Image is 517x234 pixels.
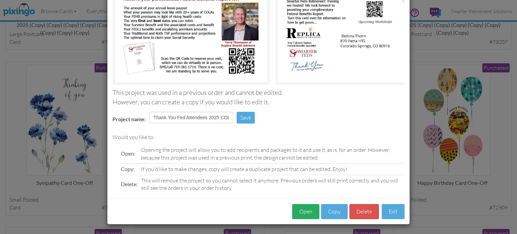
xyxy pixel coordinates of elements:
[237,112,255,124] button: Save
[139,175,405,194] td: This will remove the project so you cannot select it anymore. Previous orders will still print co...
[382,204,405,219] button: Exit
[292,204,319,219] button: Open
[149,112,233,123] input: Enter project name
[121,166,135,172] span: Copy:
[139,163,405,175] td: If you'd like to make changes, copy will create a duplicate project that can be edited. Enjoy!
[121,181,138,187] span: Delete:
[112,115,146,123] label: Project name:
[112,88,405,97] div: This project was used in a previous order and cannot be edited.
[321,204,348,219] button: Copy
[139,144,405,163] td: Opening the project will allow you to add recipients and packages to it and use it, as is, for an...
[121,150,135,157] span: Open:
[112,133,405,141] div: Would you like to:
[349,204,379,219] button: Delete
[112,98,405,107] div: However, you can create a copy if you would like to edit it.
